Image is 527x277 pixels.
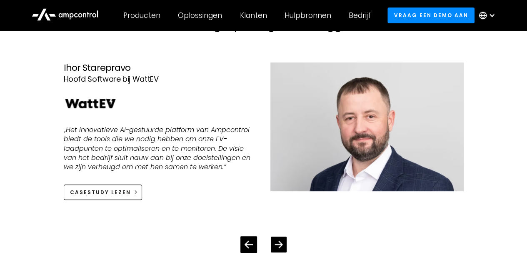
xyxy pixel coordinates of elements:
div: Hulpbronnen [285,11,331,20]
div: Casestudy lezen [70,189,131,196]
p: „Het innovatieve AI-gestuurde platform van Ampcontrol biedt de tools die we nodig hebben om onze ... [64,125,257,172]
a: Casestudy lezen [64,185,142,200]
div: Producten [123,11,160,20]
div: Bedrijf [349,11,371,20]
a: Vraag een demo aan [387,7,475,23]
div: 2 / 4 [64,49,464,214]
div: Next slide [271,237,287,252]
div: Ihor Starepravo [64,62,257,73]
div: Klanten [240,11,267,20]
div: Oplossingen [178,11,222,20]
div: Previous slide [240,236,257,253]
h2: Wat wagenparkeigenaren zeggen [50,18,477,32]
div: Hoofd Software bij WattEV [64,73,257,85]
